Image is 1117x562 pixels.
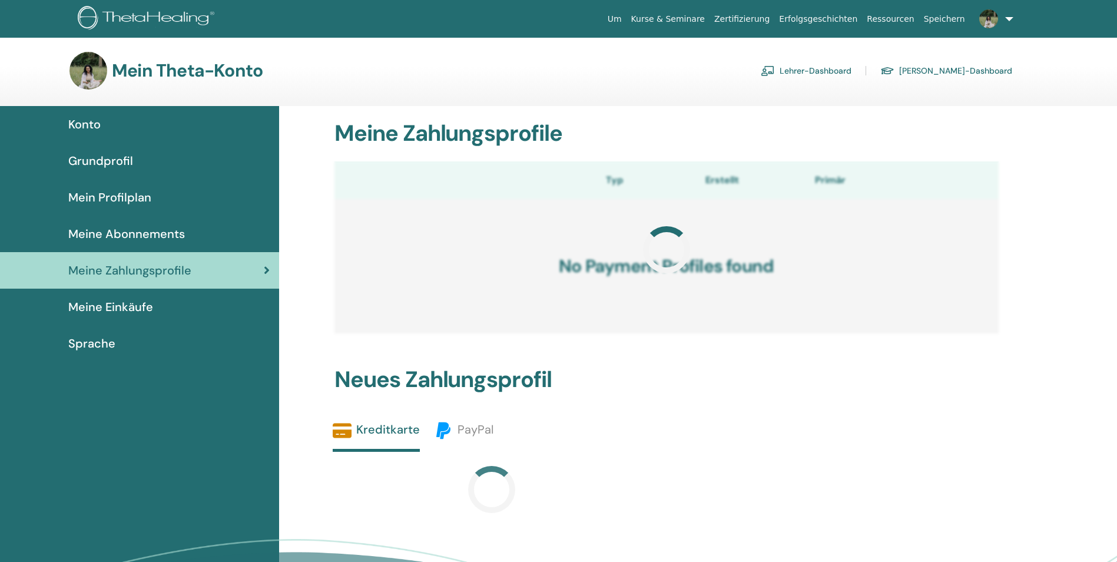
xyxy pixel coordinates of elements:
span: Meine Zahlungsprofile [68,262,191,279]
h2: Neues Zahlungsprofil [327,366,1006,394]
a: Zertifizierung [710,8,774,30]
span: Sprache [68,335,115,352]
a: Erfolgsgeschichten [774,8,862,30]
img: default.jpg [69,52,107,90]
span: PayPal [458,422,493,437]
h2: Meine Zahlungsprofile [327,120,1006,147]
h3: Mein Theta-Konto [112,60,263,81]
img: credit-card-solid.svg [333,421,352,440]
span: Grundprofil [68,152,133,170]
a: Kreditkarte [333,421,420,452]
span: Meine Abonnements [68,225,185,243]
img: paypal.svg [434,421,453,440]
a: Kurse & Seminare [627,8,710,30]
img: chalkboard-teacher.svg [761,65,775,76]
span: Konto [68,115,101,133]
span: Meine Einkäufe [68,298,153,316]
a: [PERSON_NAME]-Dashboard [880,61,1012,80]
a: Speichern [919,8,970,30]
a: Lehrer-Dashboard [761,61,851,80]
span: Mein Profilplan [68,189,151,206]
a: Ressourcen [862,8,919,30]
img: graduation-cap.svg [880,66,894,76]
img: default.jpg [979,9,998,28]
img: logo.png [78,6,218,32]
a: Um [603,8,627,30]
